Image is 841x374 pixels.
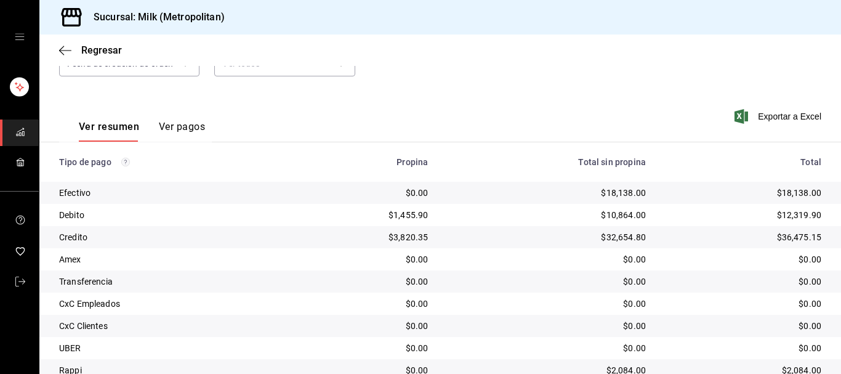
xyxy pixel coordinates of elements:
[300,342,429,354] div: $0.00
[59,275,280,288] div: Transferencia
[666,275,821,288] div: $0.00
[448,253,646,266] div: $0.00
[448,275,646,288] div: $0.00
[737,109,821,124] button: Exportar a Excel
[59,209,280,221] div: Debito
[59,44,122,56] button: Regresar
[59,320,280,332] div: CxC Clientes
[300,157,429,167] div: Propina
[448,298,646,310] div: $0.00
[300,298,429,310] div: $0.00
[448,231,646,243] div: $32,654.80
[666,253,821,266] div: $0.00
[81,44,122,56] span: Regresar
[448,342,646,354] div: $0.00
[448,209,646,221] div: $10,864.00
[666,209,821,221] div: $12,319.90
[448,157,646,167] div: Total sin propina
[59,231,280,243] div: Credito
[448,320,646,332] div: $0.00
[666,231,821,243] div: $36,475.15
[159,121,205,142] button: Ver pagos
[666,342,821,354] div: $0.00
[666,157,821,167] div: Total
[84,10,225,25] h3: Sucursal: Milk (Metropolitan)
[666,187,821,199] div: $18,138.00
[666,298,821,310] div: $0.00
[666,320,821,332] div: $0.00
[59,253,280,266] div: Amex
[300,275,429,288] div: $0.00
[59,157,280,167] div: Tipo de pago
[15,32,25,42] button: open drawer
[59,298,280,310] div: CxC Empleados
[300,253,429,266] div: $0.00
[300,231,429,243] div: $3,820.35
[300,187,429,199] div: $0.00
[59,187,280,199] div: Efectivo
[121,158,130,166] svg: Los pagos realizados con Pay y otras terminales son montos brutos.
[448,187,646,199] div: $18,138.00
[79,121,139,142] button: Ver resumen
[59,342,280,354] div: UBER
[300,209,429,221] div: $1,455.90
[300,320,429,332] div: $0.00
[79,121,205,142] div: navigation tabs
